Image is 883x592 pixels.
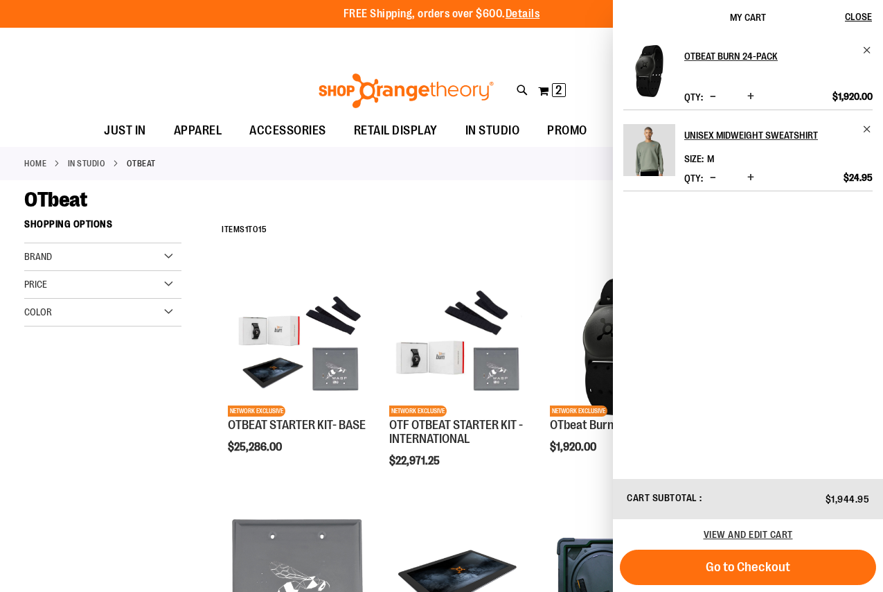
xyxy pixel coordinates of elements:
span: APPAREL [174,115,222,146]
a: OTBEAT STARTER KIT- BASENETWORK EXCLUSIVE [228,276,368,419]
span: OTbeat [24,188,87,211]
span: 1 [245,225,249,234]
a: IN STUDIO [68,157,106,170]
p: FREE Shipping, orders over $600. [344,6,540,22]
a: OTbeat Burn 24-packNETWORK EXCLUSIVE [550,276,690,419]
h2: Items to [222,219,267,241]
img: OTF OTBEAT STARTER KIT - INTERNATIONAL [389,276,530,417]
button: Increase product quantity [744,171,758,185]
img: OTBEAT STARTER KIT- BASE [228,276,368,417]
a: OTbeat Burn 24-pack [550,418,657,432]
span: 15 [258,225,267,234]
button: Go to Checkout [620,550,876,585]
strong: OTbeat [127,157,156,170]
a: Home [24,157,46,170]
span: $1,944.95 [826,494,870,505]
img: OTbeat Burn 24-pack [550,276,690,417]
div: product [382,269,537,503]
span: Brand [24,251,52,262]
strong: Shopping Options [24,212,181,243]
span: $1,920.00 [832,90,873,103]
span: $1,920.00 [550,441,598,453]
li: Product [623,110,873,191]
span: Close [845,11,872,22]
span: NETWORK EXCLUSIVE [228,406,285,417]
span: ACCESSORIES [249,115,326,146]
span: $25,286.00 [228,441,284,453]
a: OTBEAT STARTER KIT- BASE [228,418,366,432]
span: RETAIL DISPLAY [354,115,438,146]
a: View and edit cart [704,529,793,540]
a: Details [506,8,540,20]
span: Color [24,306,52,317]
span: NETWORK EXCLUSIVE [550,406,607,417]
span: $24.95 [844,171,873,184]
span: Cart Subtotal [627,492,697,503]
div: product [543,269,697,489]
a: Remove item [862,45,873,55]
dt: Size [684,153,704,164]
a: OTbeat Burn 24-pack [623,45,675,106]
h2: OTbeat Burn 24-pack [684,45,854,67]
li: Product [623,45,873,110]
img: OTbeat Burn 24-pack [623,45,675,97]
button: Decrease product quantity [706,90,720,104]
span: My Cart [730,12,766,23]
span: JUST IN [104,115,146,146]
label: Qty [684,92,703,103]
a: Unisex Midweight Sweatshirt [684,124,873,146]
span: NETWORK EXCLUSIVE [389,406,447,417]
div: product [221,269,375,489]
span: 2 [555,83,562,97]
span: IN STUDIO [465,115,520,146]
span: M [707,153,714,164]
button: Decrease product quantity [706,171,720,185]
a: OTF OTBEAT STARTER KIT - INTERNATIONALNETWORK EXCLUSIVE [389,276,530,419]
span: Price [24,279,47,290]
img: Unisex Midweight Sweatshirt [623,124,675,176]
a: Unisex Midweight Sweatshirt [623,124,675,185]
span: Go to Checkout [706,559,790,575]
h2: Unisex Midweight Sweatshirt [684,124,854,146]
img: Shop Orangetheory [316,73,496,108]
a: OTbeat Burn 24-pack [684,45,873,67]
span: PROMO [547,115,587,146]
button: Increase product quantity [744,90,758,104]
label: Qty [684,173,703,184]
a: OTF OTBEAT STARTER KIT - INTERNATIONAL [389,418,523,446]
a: Remove item [862,124,873,134]
span: $22,971.25 [389,455,442,467]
